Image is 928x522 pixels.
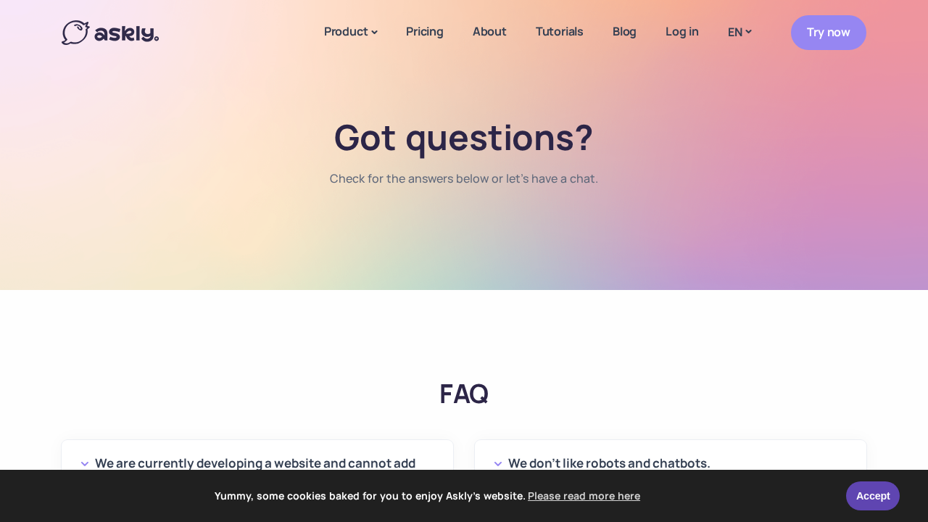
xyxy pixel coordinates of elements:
[21,485,837,507] span: Yummy, some cookies baked for you to enjoy Askly's website.
[791,15,866,49] a: Try now
[458,4,521,59] a: About
[310,4,391,61] a: Product
[846,481,900,510] a: Accept
[651,4,713,59] a: Log in
[598,4,651,59] a: Blog
[234,116,695,158] h1: Got questions?
[62,377,866,411] h2: FAQ
[330,169,598,203] nav: breadcrumb
[526,485,642,507] a: learn more about cookies
[391,4,458,59] a: Pricing
[330,169,598,188] a: Check for the answers below or let's have a chat.
[80,453,434,495] button: We are currently developing a website and cannot add additional development projects at this time.
[62,20,159,45] img: Askly
[521,4,598,59] a: Tutorials
[713,22,765,43] a: EN
[494,453,848,474] button: We don't like robots and chatbots.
